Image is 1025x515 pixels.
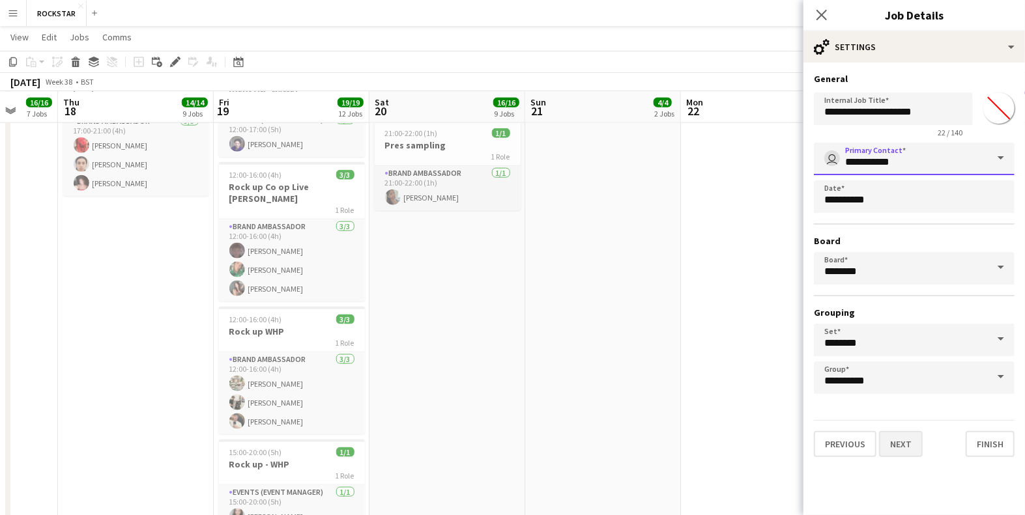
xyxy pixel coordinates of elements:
span: 19/19 [338,98,364,107]
span: 15:00-20:00 (5h) [229,447,282,457]
div: 9 Jobs [182,109,207,118]
app-job-card: 21:00-22:00 (1h)1/1Pres sampling1 RoleBrand Ambassador1/121:00-22:00 (1h)[PERSON_NAME] [375,120,521,210]
h3: Rock up Co op Live [PERSON_NAME] [219,181,365,204]
span: 1 Role [336,205,354,215]
a: Edit [36,29,62,46]
span: Mon [686,96,703,108]
app-card-role: Brand Ambassador3/312:00-16:00 (4h)[PERSON_NAME][PERSON_NAME][PERSON_NAME] [219,219,365,301]
span: Thu [63,96,79,108]
app-card-role: Events (Event Manager)1/112:00-17:00 (5h)[PERSON_NAME] [219,113,365,157]
span: 16/16 [493,98,519,107]
span: Edit [42,31,57,43]
a: Comms [97,29,137,46]
span: Comms [102,31,132,43]
div: 9 Jobs [494,109,519,118]
span: 16/16 [26,98,52,107]
button: Previous [814,431,876,457]
span: 1/1 [336,447,354,457]
h3: Pres sampling [375,139,521,151]
div: 12 Jobs [338,109,363,118]
div: 2 Jobs [654,109,674,118]
h3: General [814,73,1015,85]
button: Next [879,431,923,457]
span: 3/3 [336,170,354,180]
div: Settings [803,31,1025,63]
span: 22 [684,104,703,118]
app-job-card: 12:00-16:00 (4h)3/3Rock up Co op Live [PERSON_NAME]1 RoleBrand Ambassador3/312:00-16:00 (4h)[PERS... [219,162,365,301]
span: 1 Role [336,471,354,480]
h3: Job Details [803,7,1025,23]
span: Sun [530,96,546,108]
span: 22 / 140 [927,128,973,137]
span: 18 [61,104,79,118]
span: Fri [219,96,229,108]
div: [DATE] [10,76,40,89]
span: Sat [375,96,389,108]
app-job-card: 17:00-21:00 (4h)3/3Rock Up [PERSON_NAME] Leeds1 RoleBrand Ambassador3/317:00-21:00 (4h)[PERSON_NA... [63,57,209,196]
a: Jobs [65,29,94,46]
span: 21:00-22:00 (1h) [385,128,438,138]
span: 1/1 [492,128,510,138]
span: 1 Role [336,338,354,348]
span: 14/14 [182,98,208,107]
app-card-role: Brand Ambassador1/121:00-22:00 (1h)[PERSON_NAME] [375,166,521,210]
button: ROCKSTAR [27,1,87,26]
span: 4/4 [654,98,672,107]
span: Jobs [70,31,89,43]
h3: Rock up WHP [219,326,365,337]
app-card-role: Brand Ambassador3/317:00-21:00 (4h)[PERSON_NAME][PERSON_NAME][PERSON_NAME] [63,114,209,196]
span: 1 Role [491,152,510,161]
span: 3/3 [336,314,354,324]
span: 19 [217,104,229,118]
h3: Rock up - WHP [219,458,365,470]
span: 20 [373,104,389,118]
app-card-role: Brand Ambassador3/312:00-16:00 (4h)[PERSON_NAME][PERSON_NAME][PERSON_NAME] [219,352,365,434]
span: View [10,31,29,43]
span: Week 38 [43,77,76,87]
h3: Grouping [814,307,1015,318]
div: BST [81,77,94,87]
app-job-card: 12:00-16:00 (4h)3/3Rock up WHP1 RoleBrand Ambassador3/312:00-16:00 (4h)[PERSON_NAME][PERSON_NAME]... [219,307,365,434]
div: 7 Jobs [27,109,51,118]
h3: Board [814,235,1015,247]
span: 21 [528,104,546,118]
button: Finish [966,431,1015,457]
span: 12:00-16:00 (4h) [229,314,282,324]
a: View [5,29,34,46]
span: 12:00-16:00 (4h) [229,170,282,180]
